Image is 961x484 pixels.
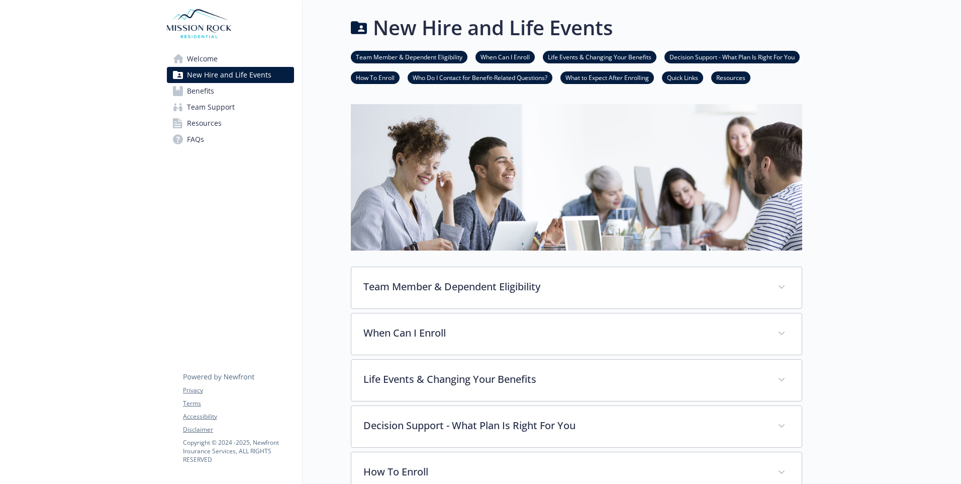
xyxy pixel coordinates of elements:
[351,406,802,447] div: Decision Support - What Plan Is Right For You
[167,99,294,115] a: Team Support
[183,412,294,421] a: Accessibility
[167,51,294,67] a: Welcome
[351,360,802,401] div: Life Events & Changing Your Benefits
[187,115,222,131] span: Resources
[167,115,294,131] a: Resources
[363,279,765,294] p: Team Member & Dependent Eligibility
[711,72,750,82] a: Resources
[351,104,802,251] img: new hire page banner
[183,425,294,434] a: Disclaimer
[351,267,802,308] div: Team Member & Dependent Eligibility
[662,72,703,82] a: Quick Links
[187,67,271,83] span: New Hire and Life Events
[183,438,294,464] p: Copyright © 2024 - 2025 , Newfront Insurance Services, ALL RIGHTS RESERVED
[408,72,552,82] a: Who Do I Contact for Benefit-Related Questions?
[351,52,467,61] a: Team Member & Dependent Eligibility
[363,418,765,433] p: Decision Support - What Plan Is Right For You
[167,131,294,147] a: FAQs
[187,99,235,115] span: Team Support
[187,51,218,67] span: Welcome
[373,13,613,43] h1: New Hire and Life Events
[664,52,800,61] a: Decision Support - What Plan Is Right For You
[351,72,400,82] a: How To Enroll
[187,83,214,99] span: Benefits
[351,313,802,355] div: When Can I Enroll
[167,83,294,99] a: Benefits
[187,131,204,147] span: FAQs
[560,72,654,82] a: What to Expect After Enrolling
[363,372,765,387] p: Life Events & Changing Your Benefits
[183,386,294,395] a: Privacy
[167,67,294,83] a: New Hire and Life Events
[543,52,656,61] a: Life Events & Changing Your Benefits
[363,464,765,479] p: How To Enroll
[183,399,294,408] a: Terms
[475,52,535,61] a: When Can I Enroll
[363,326,765,341] p: When Can I Enroll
